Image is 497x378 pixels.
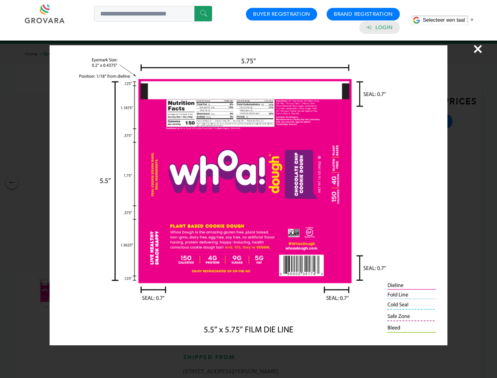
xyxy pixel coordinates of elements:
img: Image Preview [50,45,447,345]
span: ​ [467,17,467,23]
a: Login [375,24,393,31]
span: Selecteer een taal [423,17,465,23]
input: Search a product or brand... [94,6,212,22]
a: Buyer Registration [253,11,310,18]
span: × [473,38,483,60]
a: Brand Registration [334,11,393,18]
span: ▼ [469,17,475,23]
a: Selecteer een taal​ [423,17,475,23]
